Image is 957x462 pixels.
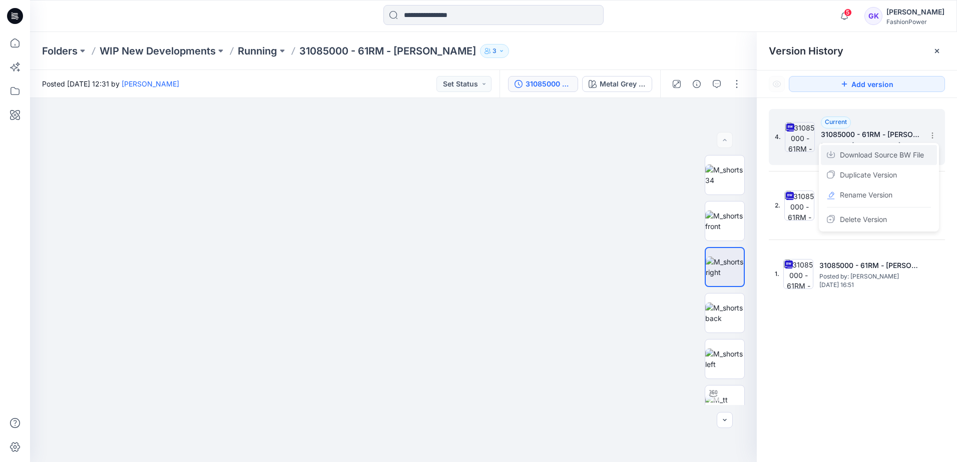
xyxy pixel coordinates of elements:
button: Show Hidden Versions [769,76,785,92]
button: Details [689,76,705,92]
img: M_tt shorts [705,394,744,415]
div: Metal Grey (As Swatch) [600,78,646,89]
span: Delete Version [840,213,887,225]
div: 31085000 - 61RM - Rufus [526,78,572,89]
img: 31085000 - 61RM - Rufus [784,190,814,220]
span: [DATE] 16:51 [819,281,919,288]
button: Add version [789,76,945,92]
div: [PERSON_NAME] [886,6,944,18]
span: 5 [844,8,852,16]
button: 31085000 - 61RM - [PERSON_NAME] [508,76,578,92]
span: Posted [DATE] 12:31 by [42,78,179,89]
img: 31085000 - 61RM - Rufus [785,122,815,152]
div: FashionPower [886,18,944,25]
span: Posted by: Guerline Kamp [821,140,921,150]
img: M_shorts 34 [705,164,744,185]
h5: 31085000 - 61RM - Rufus [819,259,919,271]
span: Current [825,118,847,125]
span: 2. [775,201,780,210]
span: Download Source BW File [840,149,924,161]
span: Posted by: Guerline Kamp [819,271,919,281]
h5: 31085000 - 61RM - Rufus [821,128,921,140]
div: GK [864,7,882,25]
img: M_shorts right [706,256,744,277]
a: Running [238,44,277,58]
img: M_shorts back [705,302,744,323]
a: WIP New Developments [100,44,216,58]
img: 31085000 - 61RM - Rufus [783,259,813,289]
p: 31085000 - 61RM - [PERSON_NAME] [299,44,476,58]
button: 3 [480,44,509,58]
span: Rename Version [840,189,892,201]
button: Close [933,47,941,55]
span: 4. [775,132,781,141]
span: Version History [769,45,843,57]
a: Folders [42,44,78,58]
img: M_shorts left [705,348,744,369]
span: 1. [775,269,779,278]
span: Duplicate Version [840,169,897,181]
p: 3 [493,45,497,56]
a: [PERSON_NAME] [122,79,179,88]
button: Metal Grey (As Swatch) [582,76,652,92]
img: M_shorts front [705,210,744,231]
